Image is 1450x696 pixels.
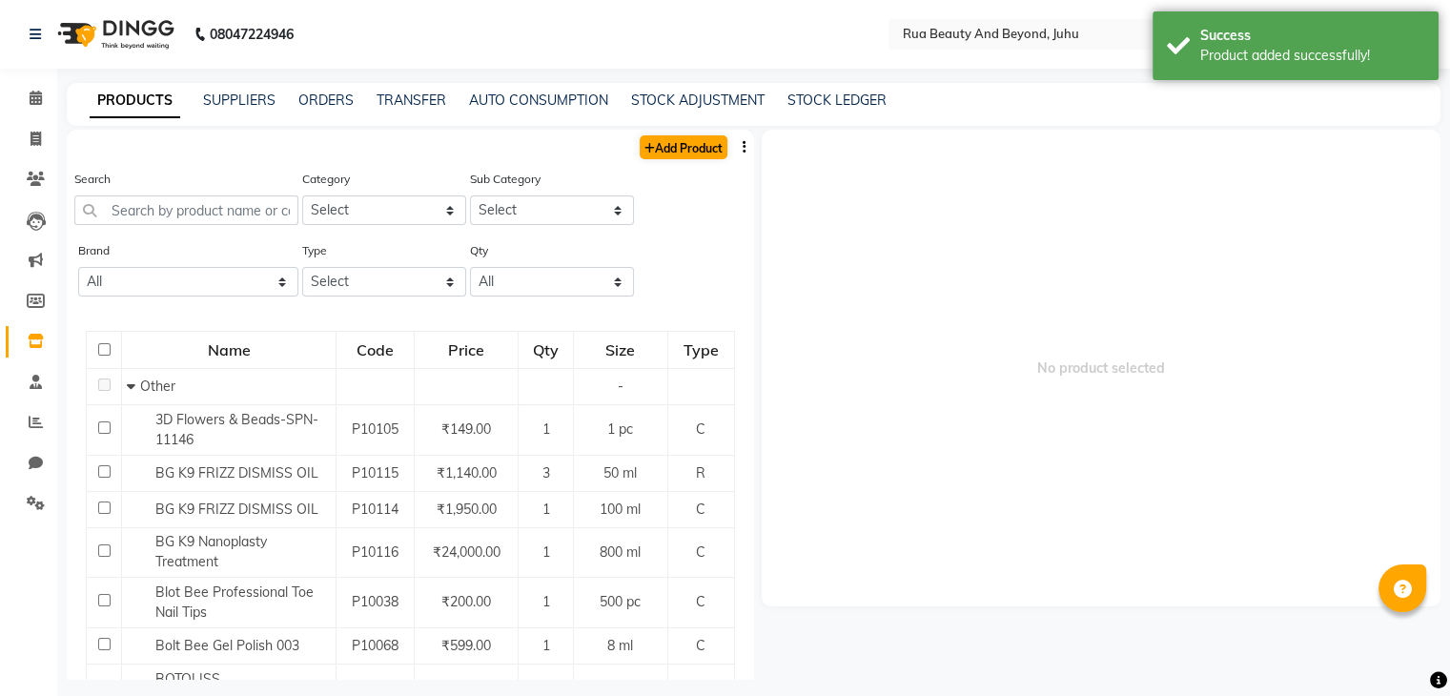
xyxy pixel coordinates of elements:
[74,195,298,225] input: Search by product name or code
[669,333,733,367] div: Type
[155,411,318,448] span: 3D Flowers & Beads-SPN-11146
[302,171,350,188] label: Category
[618,378,623,395] span: -
[603,464,637,481] span: 50 ml
[1200,46,1424,66] div: Product added successfully!
[600,543,641,561] span: 800 ml
[542,543,550,561] span: 1
[155,464,318,481] span: BG K9 FRIZZ DISMISS OIL
[302,242,327,259] label: Type
[74,171,111,188] label: Search
[441,593,491,610] span: ₹200.00
[787,92,887,109] a: STOCK LEDGER
[1200,26,1424,46] div: Success
[542,501,550,518] span: 1
[542,420,550,438] span: 1
[352,501,398,518] span: P10114
[155,533,267,570] span: BG K9 Nanoplasty Treatment
[352,593,398,610] span: P10038
[470,242,488,259] label: Qty
[155,501,318,518] span: BG K9 FRIZZ DISMISS OIL
[607,420,633,438] span: 1 pc
[90,84,180,118] a: PRODUCTS
[600,501,641,518] span: 100 ml
[542,637,550,654] span: 1
[155,637,299,654] span: Bolt Bee Gel Polish 003
[352,420,398,438] span: P10105
[441,420,491,438] span: ₹149.00
[127,378,140,395] span: Collapse Row
[437,464,497,481] span: ₹1,140.00
[203,92,276,109] a: SUPPLIERS
[600,593,641,610] span: 500 pc
[210,8,294,61] b: 08047224946
[49,8,179,61] img: logo
[123,333,335,367] div: Name
[696,464,705,481] span: R
[433,543,500,561] span: ₹24,000.00
[416,333,517,367] div: Price
[696,420,705,438] span: C
[696,593,705,610] span: C
[469,92,608,109] a: AUTO CONSUMPTION
[762,130,1441,606] span: No product selected
[155,583,314,621] span: Blot Bee Professional Toe Nail Tips
[696,637,705,654] span: C
[352,464,398,481] span: P10115
[377,92,446,109] a: TRANSFER
[470,171,541,188] label: Sub Category
[542,593,550,610] span: 1
[352,637,398,654] span: P10068
[520,333,571,367] div: Qty
[542,464,550,481] span: 3
[575,333,666,367] div: Size
[696,501,705,518] span: C
[696,543,705,561] span: C
[352,543,398,561] span: P10116
[631,92,765,109] a: STOCK ADJUSTMENT
[337,333,413,367] div: Code
[437,501,497,518] span: ₹1,950.00
[640,135,727,159] a: Add Product
[607,637,633,654] span: 8 ml
[78,242,110,259] label: Brand
[140,378,175,395] span: Other
[441,637,491,654] span: ₹599.00
[298,92,354,109] a: ORDERS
